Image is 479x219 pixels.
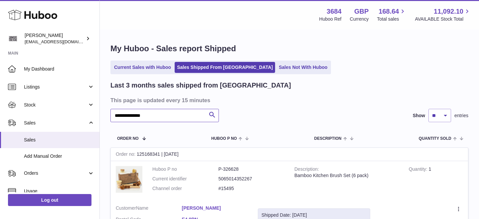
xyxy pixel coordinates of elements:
[110,81,291,90] h2: Last 3 months sales shipped from [GEOGRAPHIC_DATA]
[24,137,94,143] span: Sales
[112,62,173,73] a: Current Sales with Huboo
[25,39,98,44] span: [EMAIL_ADDRESS][DOMAIN_NAME]
[261,212,367,218] div: Shipped Date: [DATE]
[110,97,467,104] h3: This page is updated every 15 minutes
[152,166,219,172] dt: Huboo P no
[24,188,94,194] span: Usage
[24,66,94,72] span: My Dashboard
[117,136,139,141] span: Order No
[377,7,406,22] a: 168.64 Total sales
[24,153,94,159] span: Add Manual Order
[404,161,468,200] td: 1
[276,62,330,73] a: Sales Not With Huboo
[116,151,137,158] strong: Order no
[8,34,18,44] img: theinternationalventure@gmail.com
[219,176,285,182] dd: 5065014352267
[24,120,87,126] span: Sales
[175,62,275,73] a: Sales Shipped From [GEOGRAPHIC_DATA]
[413,112,425,119] label: Show
[24,84,87,90] span: Listings
[152,176,219,182] dt: Current identifier
[116,205,136,211] span: Customer
[294,166,319,173] strong: Description
[419,136,451,141] span: Quantity Sold
[152,185,219,192] dt: Channel order
[182,205,248,211] a: [PERSON_NAME]
[111,148,468,161] div: 125168341 | [DATE]
[219,166,285,172] dd: P-326628
[377,16,406,22] span: Total sales
[379,7,399,16] span: 168.64
[415,16,471,22] span: AVAILABLE Stock Total
[24,170,87,176] span: Orders
[211,136,237,141] span: Huboo P no
[116,166,142,193] img: $_57.JPG
[327,7,342,16] strong: 3684
[354,7,369,16] strong: GBP
[319,16,342,22] div: Huboo Ref
[116,205,182,213] dt: Name
[110,43,468,54] h1: My Huboo - Sales report Shipped
[434,7,463,16] span: 11,092.10
[454,112,468,119] span: entries
[314,136,341,141] span: Description
[294,172,399,179] div: Bamboo Kitchen Brush Set (6 pack)
[415,7,471,22] a: 11,092.10 AVAILABLE Stock Total
[219,185,285,192] dd: #15495
[8,194,91,206] a: Log out
[409,166,429,173] strong: Quantity
[350,16,369,22] div: Currency
[25,32,84,45] div: [PERSON_NAME]
[24,102,87,108] span: Stock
